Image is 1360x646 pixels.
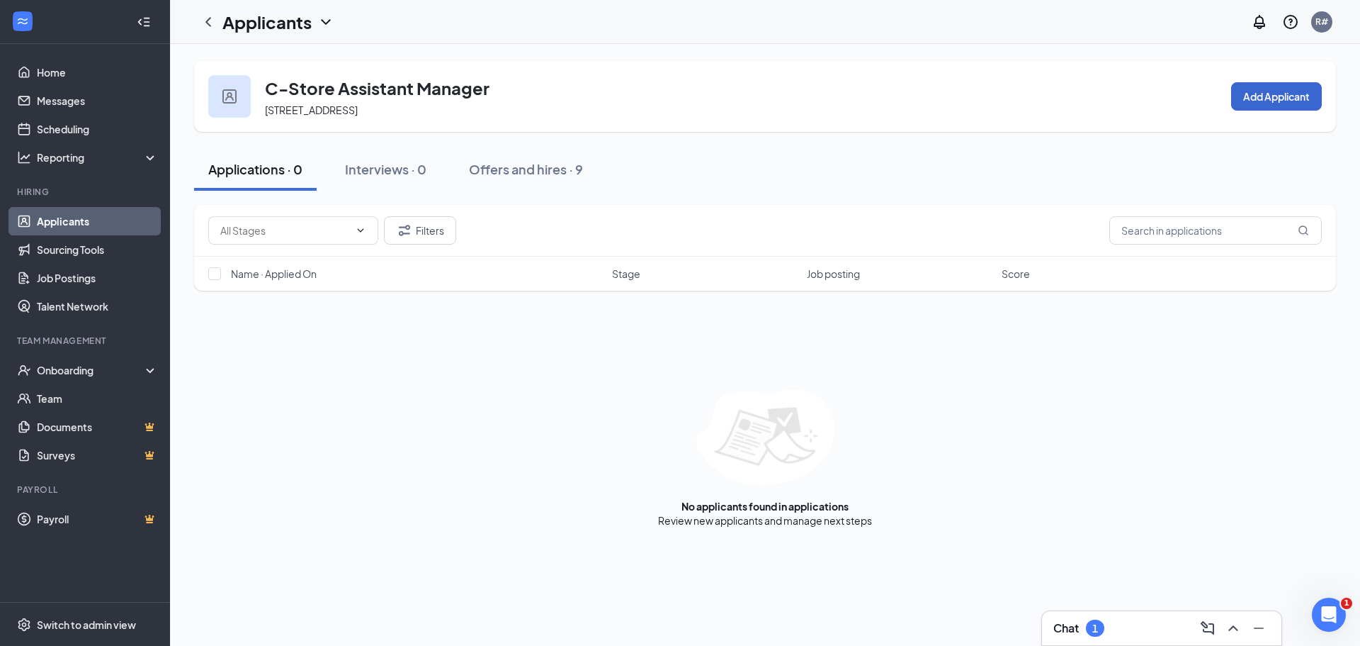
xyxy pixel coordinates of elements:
div: R# [1315,16,1328,28]
svg: Notifications [1251,13,1268,30]
div: Switch to admin view [37,618,136,632]
a: Home [37,58,158,87]
svg: Minimize [1250,620,1267,637]
svg: ChevronLeft [200,13,217,30]
a: Sourcing Tools [37,235,158,264]
a: Job Postings [37,264,158,292]
a: SurveysCrown [37,441,158,469]
a: Scheduling [37,115,158,143]
div: Payroll [17,484,155,496]
svg: ComposeMessage [1199,620,1216,637]
a: Messages [37,87,158,115]
svg: ChevronDown [317,13,334,30]
input: All Stages [220,223,349,238]
div: Onboarding [37,363,146,377]
span: Name · Applied On [231,267,317,281]
div: Reporting [37,150,159,165]
div: Interviews · 0 [345,160,426,178]
div: Hiring [17,186,155,198]
button: Filter Filters [384,216,456,245]
svg: UserCheck [17,363,31,377]
div: 1 [1092,623,1098,635]
svg: MagnifyingGlass [1298,225,1309,236]
svg: Settings [17,618,31,632]
span: Job posting [807,267,860,281]
span: [STREET_ADDRESS] [265,104,358,116]
button: ChevronUp [1222,617,1245,640]
button: Minimize [1247,617,1270,640]
a: PayrollCrown [37,505,158,533]
span: Score [1002,267,1030,281]
div: No applicants found in applications [681,499,849,513]
div: Team Management [17,335,155,347]
a: Talent Network [37,292,158,321]
img: empty-state [696,390,834,485]
button: Add Applicant [1231,82,1322,111]
svg: Analysis [17,150,31,165]
svg: QuestionInfo [1282,13,1299,30]
input: Search in applications [1109,216,1322,245]
svg: Filter [396,222,413,239]
div: Offers and hires · 9 [469,160,583,178]
h3: Chat [1053,620,1079,636]
h1: Applicants [222,10,312,34]
a: Team [37,384,158,413]
a: DocumentsCrown [37,413,158,441]
svg: Collapse [137,15,151,29]
button: ComposeMessage [1196,617,1219,640]
iframe: Intercom live chat [1312,598,1346,632]
svg: ChevronUp [1225,620,1242,637]
a: Applicants [37,207,158,235]
span: 1 [1341,598,1352,609]
img: user icon [222,89,237,104]
svg: WorkstreamLogo [16,14,30,28]
div: Applications · 0 [208,160,302,178]
span: Stage [612,267,640,281]
div: Review new applicants and manage next steps [658,513,872,528]
h3: C-Store Assistant Manager [265,76,489,100]
svg: ChevronDown [355,225,366,236]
